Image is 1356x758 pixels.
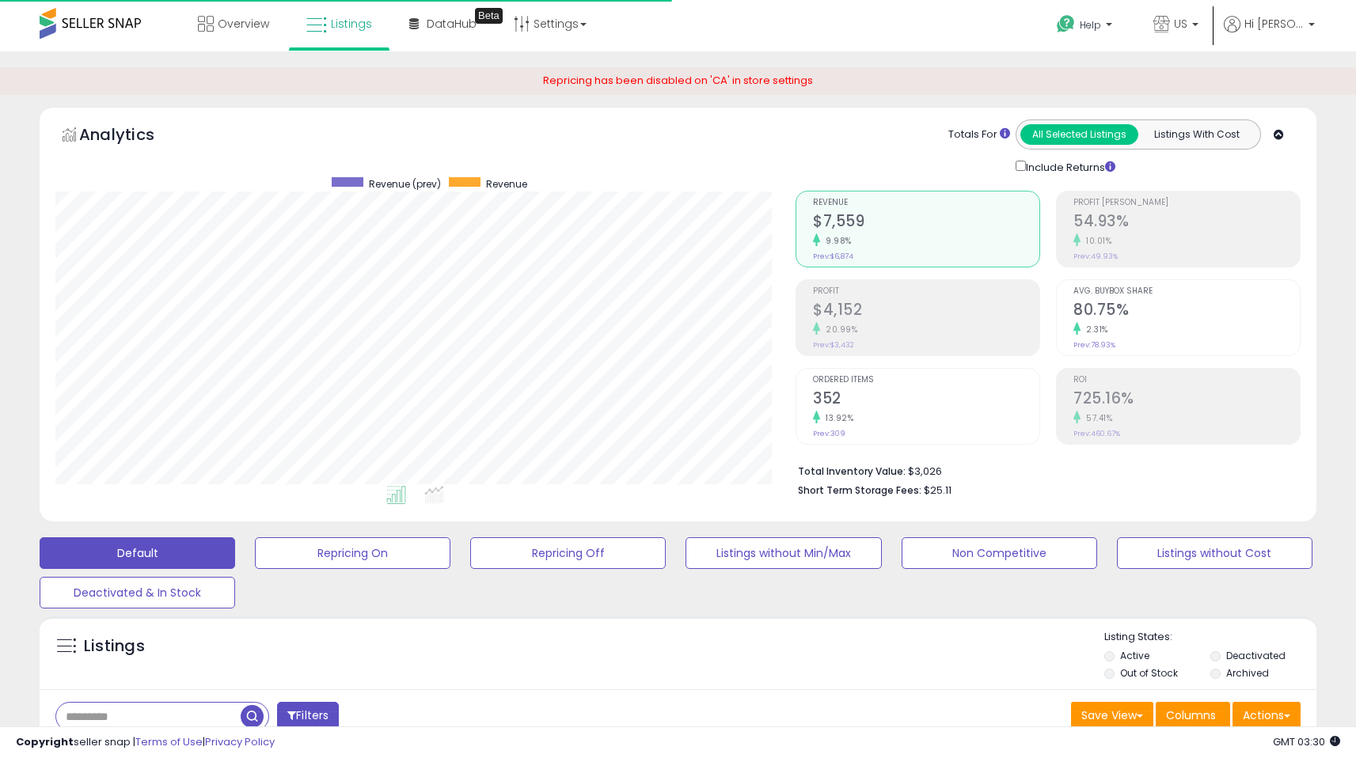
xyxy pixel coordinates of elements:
small: 10.01% [1081,235,1111,247]
span: Revenue (prev) [369,177,441,191]
button: Non Competitive [902,537,1097,569]
span: US [1174,16,1187,32]
span: Ordered Items [813,376,1039,385]
a: Help [1044,2,1128,51]
span: Repricing has been disabled on 'CA' in store settings [543,73,813,88]
label: Active [1120,649,1149,662]
small: Prev: $3,432 [813,340,854,350]
h2: 352 [813,389,1039,411]
p: Listing States: [1104,630,1316,645]
h2: 54.93% [1073,212,1300,233]
button: Listings without Min/Max [686,537,881,569]
button: Listings without Cost [1117,537,1312,569]
small: Prev: 309 [813,429,845,438]
span: 2025-09-12 03:30 GMT [1273,734,1340,749]
button: All Selected Listings [1020,124,1138,145]
span: Help [1080,18,1101,32]
li: $3,026 [798,460,1289,479]
div: Tooltip anchor [475,8,503,24]
h2: 80.75% [1073,301,1300,322]
button: Filters [277,702,339,730]
label: Deactivated [1226,649,1286,662]
button: Save View [1071,702,1153,729]
label: Archived [1226,666,1269,680]
a: Privacy Policy [205,734,275,749]
h2: 725.16% [1073,389,1300,411]
span: Hi [PERSON_NAME] [1244,16,1304,32]
strong: Copyright [16,734,74,749]
small: 9.98% [820,235,852,247]
h5: Listings [84,635,145,658]
small: Prev: 460.67% [1073,429,1120,438]
button: Actions [1233,702,1301,729]
label: Out of Stock [1120,666,1178,680]
span: Overview [218,16,269,32]
b: Short Term Storage Fees: [798,483,921,497]
small: Prev: $6,874 [813,252,853,261]
span: Avg. Buybox Share [1073,287,1300,296]
button: Deactivated & In Stock [40,577,235,608]
span: Listings [331,16,372,32]
h2: $4,152 [813,301,1039,322]
small: 20.99% [820,324,857,335]
small: 13.92% [820,412,853,424]
div: Include Returns [1004,157,1134,176]
span: Profit [PERSON_NAME] [1073,199,1300,207]
button: Default [40,537,235,569]
small: Prev: 78.93% [1073,340,1115,350]
b: Total Inventory Value: [798,464,906,478]
span: DataHub [427,16,477,32]
h5: Analytics [79,123,185,150]
a: Hi [PERSON_NAME] [1224,16,1315,51]
button: Columns [1156,702,1230,729]
button: Repricing Off [470,537,666,569]
button: Repricing On [255,537,450,569]
span: $25.11 [924,483,951,498]
div: Totals For [948,127,1010,142]
span: Columns [1166,707,1216,723]
span: Revenue [813,199,1039,207]
a: Terms of Use [135,734,203,749]
div: seller snap | | [16,735,275,750]
small: 57.41% [1081,412,1112,424]
button: Listings With Cost [1138,124,1255,145]
span: ROI [1073,376,1300,385]
small: 2.31% [1081,324,1108,335]
small: Prev: 49.93% [1073,252,1118,261]
i: Get Help [1056,14,1076,34]
h2: $7,559 [813,212,1039,233]
span: Revenue [486,177,527,191]
span: Profit [813,287,1039,296]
